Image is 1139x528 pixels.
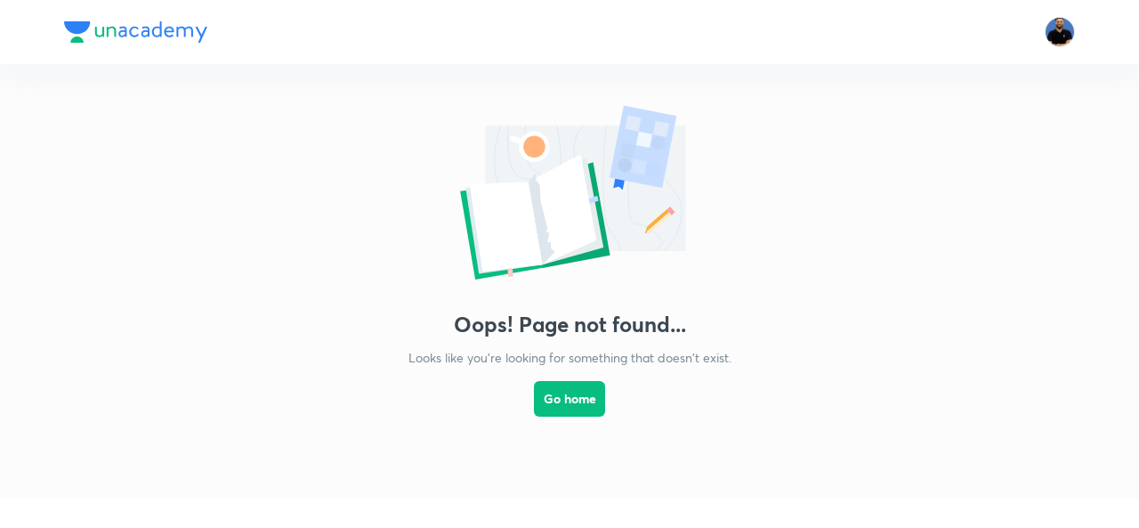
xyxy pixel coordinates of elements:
[1045,17,1075,47] img: Md Afroj
[534,381,605,417] button: Go home
[408,348,731,367] p: Looks like you're looking for something that doesn't exist.
[392,100,747,290] img: error
[454,312,686,337] h3: Oops! Page not found...
[534,367,605,463] a: Go home
[64,21,207,43] img: Company Logo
